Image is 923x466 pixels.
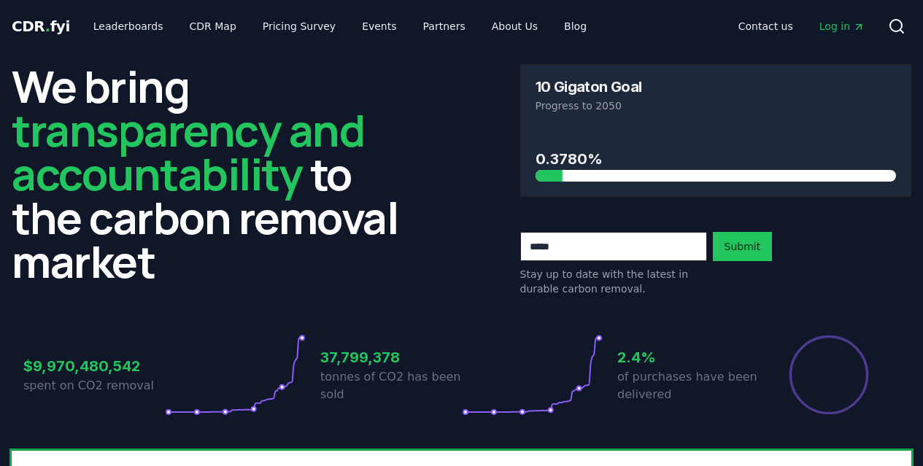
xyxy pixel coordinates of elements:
[536,148,897,170] h3: 0.3780%
[480,13,549,39] a: About Us
[727,13,805,39] a: Contact us
[552,13,598,39] a: Blog
[727,13,876,39] nav: Main
[82,13,175,39] a: Leaderboards
[12,100,364,203] span: transparency and accountability
[82,13,598,39] nav: Main
[808,13,876,39] a: Log in
[23,355,165,377] h3: $9,970,480,542
[350,13,408,39] a: Events
[12,16,70,36] a: CDR.fyi
[12,64,403,283] h2: We bring to the carbon removal market
[251,13,347,39] a: Pricing Survey
[617,368,759,403] p: of purchases have been delivered
[788,334,870,416] div: Percentage of sales delivered
[320,368,462,403] p: tonnes of CO2 has been sold
[713,232,773,261] button: Submit
[819,19,865,34] span: Log in
[320,346,462,368] h3: 37,799,378
[520,267,707,296] p: Stay up to date with the latest in durable carbon removal.
[617,346,759,368] h3: 2.4%
[45,18,50,35] span: .
[536,98,897,113] p: Progress to 2050
[23,377,165,395] p: spent on CO2 removal
[178,13,248,39] a: CDR Map
[412,13,477,39] a: Partners
[536,79,642,94] h3: 10 Gigaton Goal
[12,18,70,35] span: CDR fyi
